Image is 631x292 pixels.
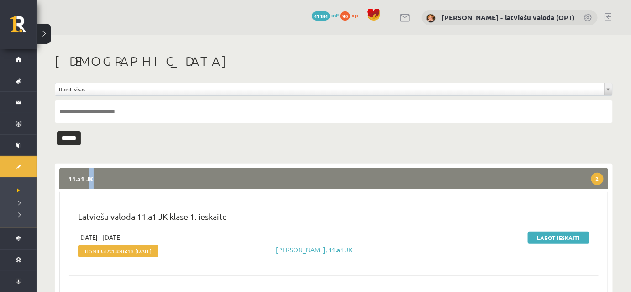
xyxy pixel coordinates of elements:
span: 2 [591,173,604,185]
a: [PERSON_NAME], 11.a1 JK [276,245,352,254]
span: 90 [340,11,350,21]
span: [DATE] - [DATE] [78,233,122,242]
span: xp [352,11,358,19]
span: Iesniegta: [78,245,158,257]
span: 13:46:18 [DATE] [112,248,152,254]
span: mP [331,11,339,19]
span: Rādīt visas [59,83,600,95]
span: 41384 [312,11,330,21]
a: 90 xp [340,11,362,19]
h1: [DEMOGRAPHIC_DATA] [55,53,613,69]
a: 41384 mP [312,11,339,19]
legend: 11.a1 JK [59,168,608,189]
p: Latviešu valoda 11.a1 JK klase 1. ieskaite [78,210,589,227]
a: Labot ieskaiti [528,232,589,244]
img: Laila Jirgensone - latviešu valoda (OPT) [426,14,436,23]
a: Rīgas 1. Tālmācības vidusskola [10,16,37,39]
a: [PERSON_NAME] - latviešu valoda (OPT) [442,13,574,22]
a: Rādīt visas [55,83,612,95]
